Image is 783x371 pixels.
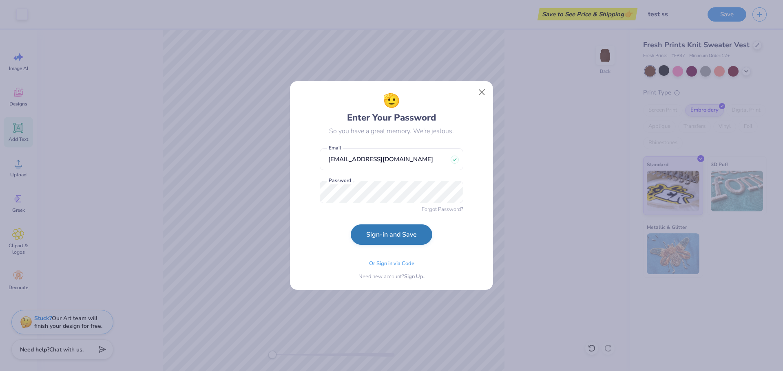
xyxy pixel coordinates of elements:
div: So you have a great memory. We're jealous. [329,126,454,136]
button: Close [474,85,490,100]
span: 🫡 [383,90,400,111]
div: Need new account? [358,273,425,281]
div: Enter Your Password [347,90,436,125]
span: Sign Up. [404,273,425,281]
span: Or Sign in via Code [369,260,414,268]
button: Sign-in and Save [351,224,432,245]
span: Forgot Password? [422,206,463,214]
